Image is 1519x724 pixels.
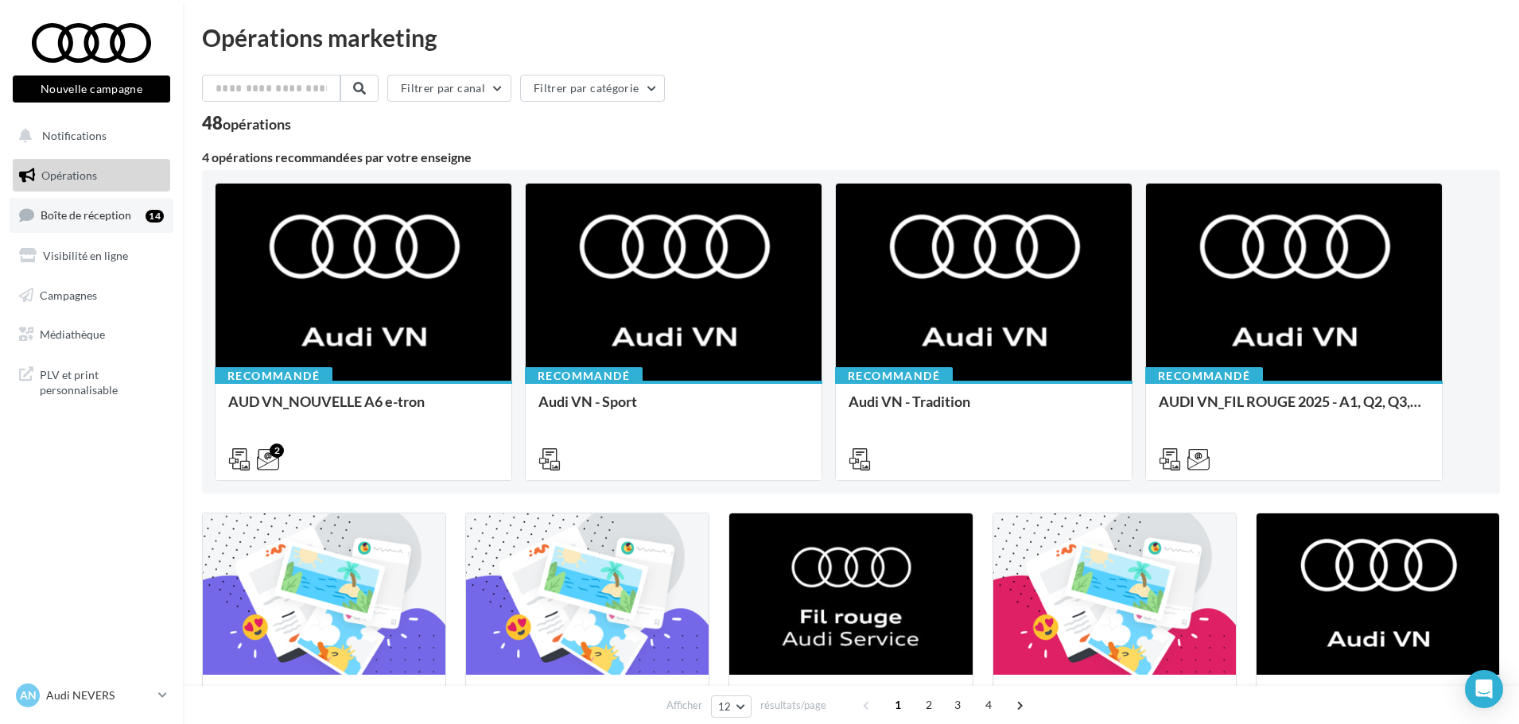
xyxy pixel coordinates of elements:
p: Audi NEVERS [46,687,152,703]
div: 48 [202,114,291,132]
button: Filtrer par catégorie [520,75,665,102]
span: AN [20,687,37,703]
span: résultats/page [760,698,826,713]
span: Notifications [42,129,107,142]
div: 14 [146,210,164,223]
span: PLV et print personnalisable [40,364,164,398]
a: PLV et print personnalisable [10,358,173,405]
div: AUDI VN_FIL ROUGE 2025 - A1, Q2, Q3, Q5 et Q4 e-tron [1159,393,1429,425]
span: Boîte de réception [41,208,131,222]
span: Campagnes [40,288,97,301]
div: Audi VN - Sport [538,393,809,425]
span: 2 [916,692,942,718]
button: Notifications [10,119,167,153]
div: Recommandé [1145,367,1263,385]
div: Recommandé [525,367,643,385]
div: Opérations marketing [202,25,1500,49]
a: Médiathèque [10,318,173,351]
button: 12 [711,695,752,718]
button: Nouvelle campagne [13,75,170,103]
span: Médiathèque [40,327,105,341]
span: 3 [945,692,970,718]
div: 4 opérations recommandées par votre enseigne [202,151,1500,164]
button: Filtrer par canal [387,75,511,102]
span: 12 [718,700,732,713]
span: Afficher [666,698,702,713]
span: 1 [885,692,911,718]
a: Visibilité en ligne [10,239,173,273]
div: opérations [223,117,291,131]
span: Visibilité en ligne [43,249,128,262]
div: Recommandé [835,367,953,385]
div: AUD VN_NOUVELLE A6 e-tron [228,393,499,425]
div: 2 [270,443,284,458]
div: Open Intercom Messenger [1465,670,1503,708]
div: Audi VN - Tradition [849,393,1119,425]
span: 4 [976,692,1001,718]
a: Campagnes [10,279,173,312]
a: Boîte de réception14 [10,198,173,232]
span: Opérations [41,168,97,182]
a: AN Audi NEVERS [13,680,170,710]
a: Opérations [10,159,173,192]
div: Recommandé [215,367,332,385]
